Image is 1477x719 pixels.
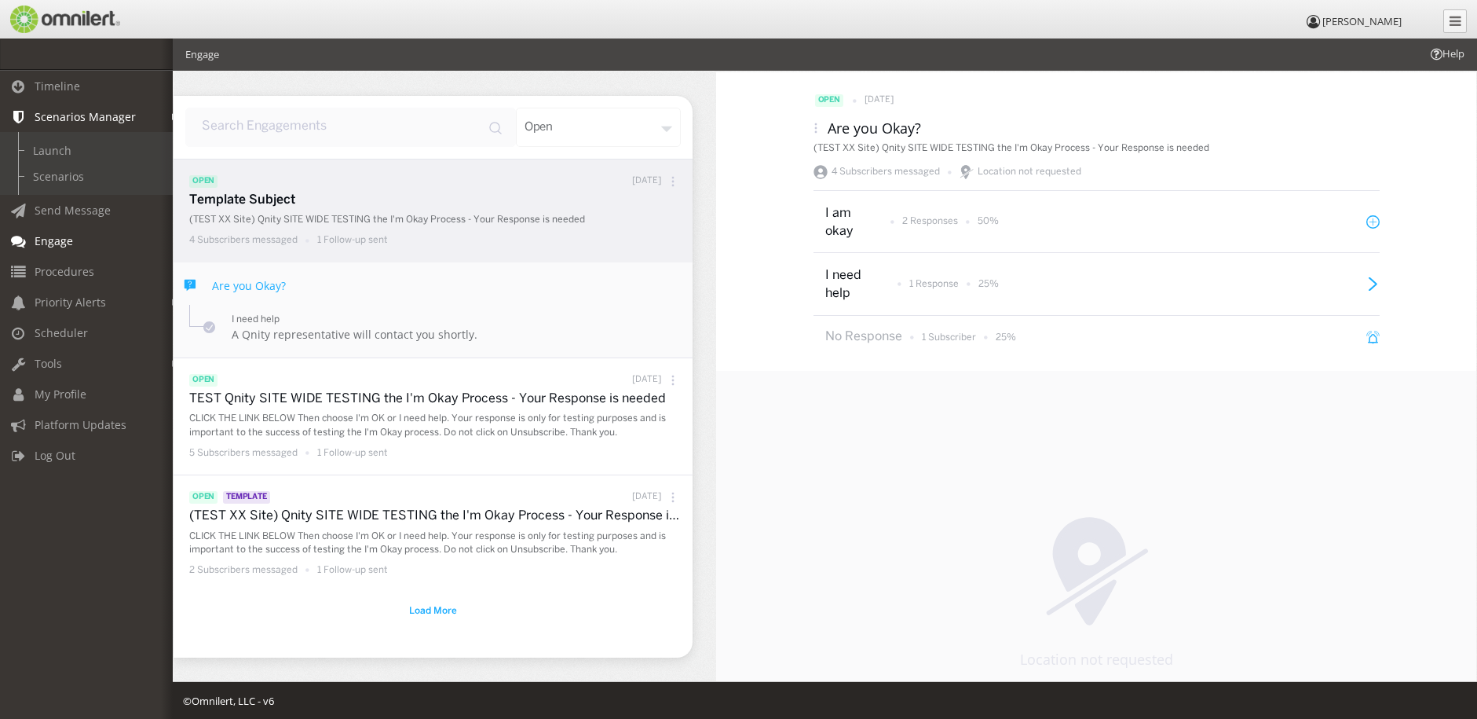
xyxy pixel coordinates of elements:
[1020,650,1173,669] h3: Location not requested
[902,215,958,228] p: 2 Responses
[192,694,233,708] a: Omnilert Website
[189,563,298,577] p: 2 Subscribers messaged
[1322,14,1402,28] span: [PERSON_NAME]
[978,165,1081,179] p: Location not requested
[35,203,111,218] span: Send Message
[35,11,68,25] span: Help
[8,6,120,33] img: Omnilert
[35,264,94,279] span: Procedures
[189,391,685,409] p: TEST Qnity SITE WIDE TESTING the I'm Okay Process - Your Response is needed
[189,508,685,526] p: (TEST XX Site) Qnity SITE WIDE TESTING the I'm Okay Process - Your Response is needed
[632,374,661,387] p: [DATE]
[189,412,685,438] p: CLICK THE LINK BELOW Then choose I'm OK or I need help. Your response is only for testing purpose...
[828,119,921,138] h3: Are you Okay?
[185,47,219,62] li: Engage
[189,446,298,460] p: 5 Subscribers messaged
[223,491,269,504] span: Template
[409,604,457,618] span: Load More
[632,491,661,504] p: [DATE]
[35,109,136,124] span: Scenarios Manager
[1428,46,1464,61] span: Help
[317,233,388,247] p: 1 Follow-up sent
[35,295,106,310] span: Priority Alerts
[35,79,80,94] span: Timeline
[978,215,999,228] p: 50%
[35,448,75,463] span: Log Out
[189,530,685,556] p: CLICK THE LINK BELOW Then choose I'm OK or I need help. Your response is only for testing purpose...
[232,313,477,327] p: I need help
[183,694,274,708] span: © , LLC - v6
[922,331,976,344] p: 1 Subscriber
[189,491,218,504] span: open
[212,278,286,293] h4: Are you Okay?
[189,374,218,387] span: open
[232,327,477,342] h4: A Qnity representative will contact you shortly.
[185,108,516,147] input: input
[189,175,218,188] span: open
[317,563,388,577] p: 1 Follow-up sent
[978,277,999,291] p: 25%
[813,141,1380,155] div: (TEST XX Site) Qnity SITE WIDE TESTING the I'm Okay Process - Your Response is needed
[865,94,894,107] p: [DATE]
[832,165,940,179] p: 4 Subscribers messaged
[996,331,1016,344] p: 25%
[909,277,959,291] p: 1 Response
[825,205,879,241] p: I am okay
[189,233,298,247] p: 4 Subscribers messaged
[35,387,86,402] span: My Profile
[35,233,73,248] span: Engage
[632,175,661,188] p: [DATE]
[402,600,464,623] button: button
[189,213,685,226] p: (TEST XX Site) Qnity SITE WIDE TESTING the I'm Okay Process - Your Response is needed
[317,446,388,460] p: 1 Follow-up sent
[35,356,62,371] span: Tools
[35,417,126,432] span: Platform Updates
[815,94,843,107] span: open
[1443,9,1467,33] a: Collapse Menu
[825,328,902,347] p: No Response
[516,108,681,147] div: open
[35,325,88,340] span: Scheduler
[8,6,145,33] a: Omnilert Website
[189,192,685,210] p: Template Subject
[825,267,887,303] p: I need help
